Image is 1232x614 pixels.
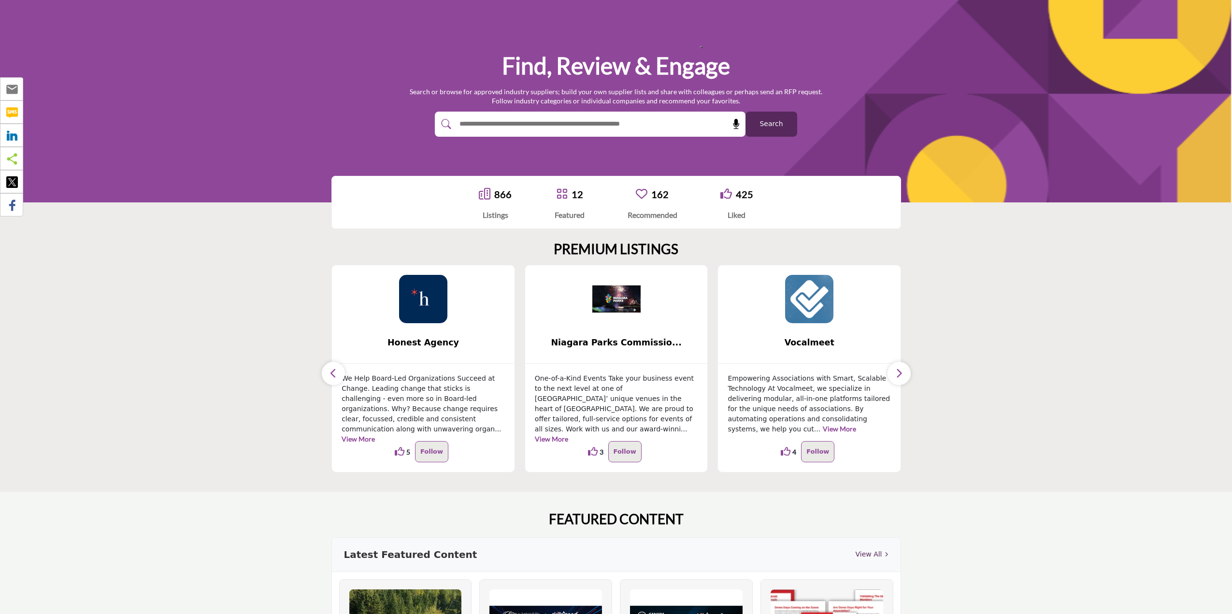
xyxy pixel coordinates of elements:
[728,373,891,434] p: Empowering Associations with Smart, Scalable Technology At Vocalmeet, we specialize in delivering...
[556,188,568,201] a: Go to Featured
[344,547,477,562] h3: Latest Featured Content
[494,188,512,200] a: 866
[651,188,669,200] a: 162
[479,209,512,221] div: Listings
[535,435,568,443] a: View More
[681,425,687,433] span: ...
[332,330,515,356] a: Honest Agency
[759,119,783,129] span: Search
[540,336,693,349] span: Niagara Parks Commissio...
[554,241,678,257] h2: PREMIUM LISTINGS
[540,330,693,356] b: Niagara Parks Commission
[718,330,901,356] a: Vocalmeet
[549,511,684,528] h2: FEATURED CONTENT
[410,87,822,106] p: Search or browse for approved industry suppliers; build your own supplier lists and share with co...
[399,275,447,323] img: Honest Agency
[502,51,730,81] h1: Find, Review & Engage
[792,447,796,457] span: 4
[420,446,443,457] p: Follow
[415,441,448,462] button: Follow
[636,188,647,201] a: Go to Recommended
[806,446,829,457] p: Follow
[346,336,500,349] span: Honest Agency
[855,549,888,559] a: View All
[346,330,500,356] b: Honest Agency
[823,425,856,433] a: View More
[342,435,375,443] a: View More
[785,275,833,323] img: Vocalmeet
[732,336,886,349] span: Vocalmeet
[555,209,585,221] div: Featured
[592,275,641,323] img: Niagara Parks Commission
[736,188,753,200] a: 425
[608,441,642,462] button: Follow
[525,330,708,356] a: Niagara Parks Commissio...
[720,188,732,200] i: Go to Liked
[801,441,834,462] button: Follow
[495,425,501,433] span: ...
[406,447,410,457] span: 5
[342,373,505,444] p: We Help Board-Led Organizations Succeed at Change. Leading change that sticks is challenging - ev...
[732,330,886,356] b: Vocalmeet
[628,209,677,221] div: Recommended
[614,446,636,457] p: Follow
[535,373,698,444] p: One-of-a-Kind Events Take your business event to the next level at one of [GEOGRAPHIC_DATA]’ uniq...
[600,447,603,457] span: 3
[572,188,583,200] a: 12
[745,112,797,137] button: Search
[814,425,820,433] span: ...
[720,209,753,221] div: Liked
